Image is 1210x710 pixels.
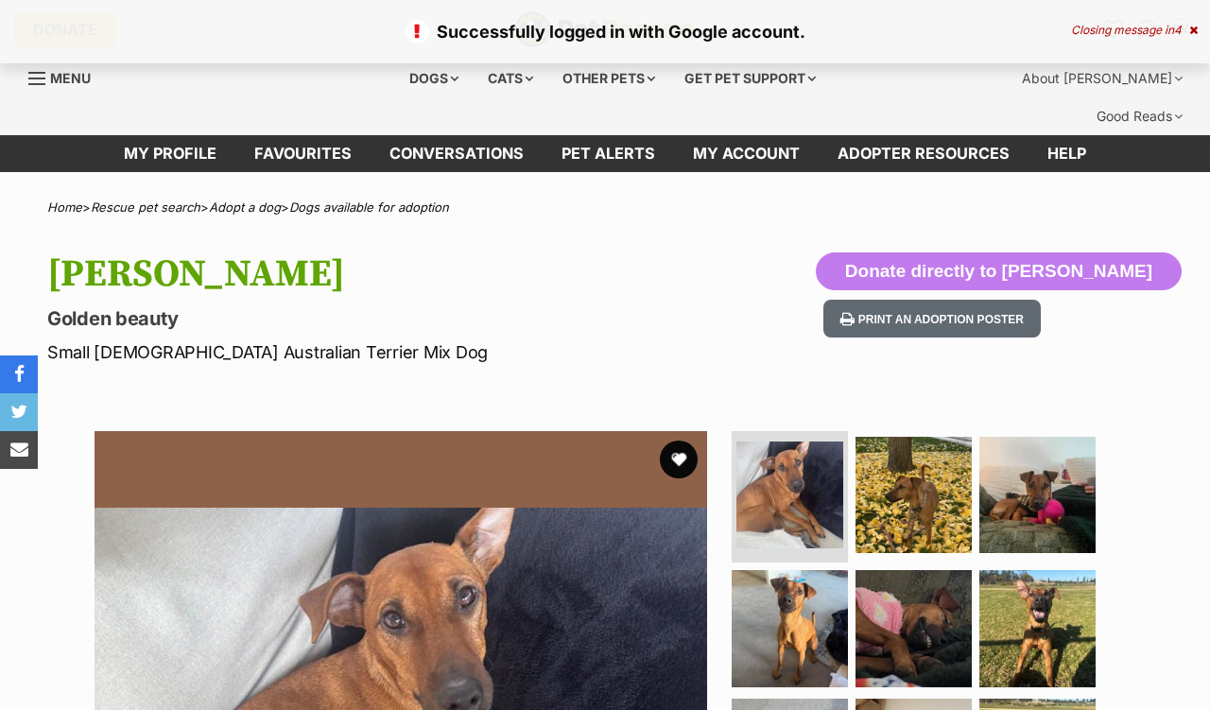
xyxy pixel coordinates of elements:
[816,252,1182,290] button: Donate directly to [PERSON_NAME]
[28,60,104,94] a: Menu
[674,135,819,172] a: My account
[235,135,371,172] a: Favourites
[1174,23,1182,37] span: 4
[47,199,82,215] a: Home
[209,199,281,215] a: Adopt a dog
[371,135,543,172] a: conversations
[50,70,91,86] span: Menu
[671,60,829,97] div: Get pet support
[475,60,546,97] div: Cats
[105,135,235,172] a: My profile
[47,252,739,296] h1: [PERSON_NAME]
[979,570,1096,686] img: Photo of Missy Peggotty
[1071,24,1198,37] div: Closing message in
[289,199,449,215] a: Dogs available for adoption
[396,60,472,97] div: Dogs
[1009,60,1196,97] div: About [PERSON_NAME]
[543,135,674,172] a: Pet alerts
[856,570,972,686] img: Photo of Missy Peggotty
[823,300,1041,338] button: Print an adoption poster
[979,437,1096,553] img: Photo of Missy Peggotty
[19,19,1191,44] p: Successfully logged in with Google account.
[549,60,668,97] div: Other pets
[819,135,1028,172] a: Adopter resources
[732,570,848,686] img: Photo of Missy Peggotty
[47,339,739,365] p: Small [DEMOGRAPHIC_DATA] Australian Terrier Mix Dog
[91,199,200,215] a: Rescue pet search
[856,437,972,553] img: Photo of Missy Peggotty
[1028,135,1105,172] a: Help
[1083,97,1196,135] div: Good Reads
[736,442,843,548] img: Photo of Missy Peggotty
[660,441,698,478] button: favourite
[47,305,739,332] p: Golden beauty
